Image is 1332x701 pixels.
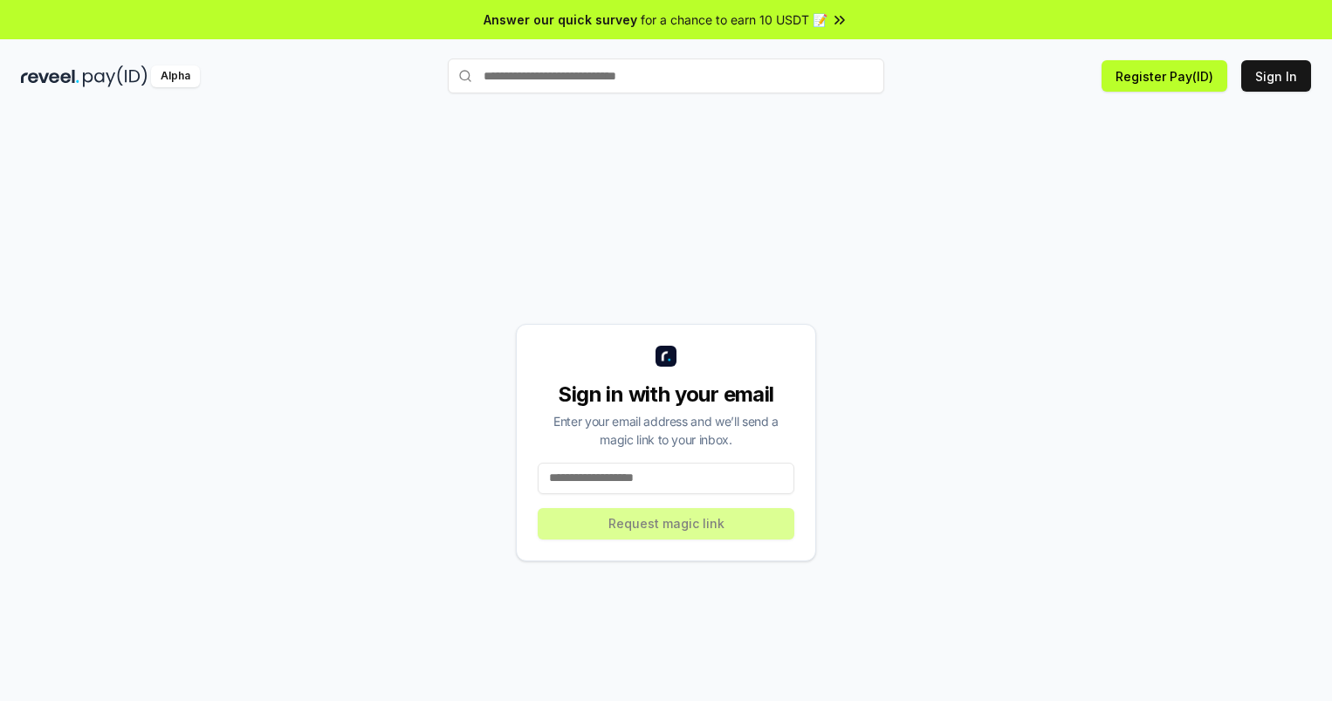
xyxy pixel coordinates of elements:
span: for a chance to earn 10 USDT 📝 [641,10,827,29]
div: Alpha [151,65,200,87]
img: pay_id [83,65,148,87]
div: Enter your email address and we’ll send a magic link to your inbox. [538,412,794,449]
button: Register Pay(ID) [1102,60,1227,92]
div: Sign in with your email [538,381,794,409]
img: logo_small [656,346,676,367]
button: Sign In [1241,60,1311,92]
img: reveel_dark [21,65,79,87]
span: Answer our quick survey [484,10,637,29]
